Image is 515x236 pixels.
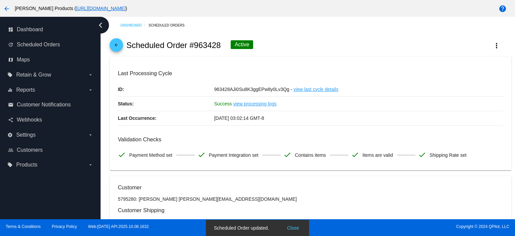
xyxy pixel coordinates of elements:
[8,99,93,110] a: email Customer Notifications
[8,24,93,35] a: dashboard Dashboard
[88,162,93,168] i: arrow_drop_down
[214,101,232,106] span: Success
[8,145,93,155] a: people_outline Customers
[263,224,509,229] span: Copyright © 2024 QPilot, LLC
[197,151,206,159] mat-icon: check
[95,20,106,31] i: chevron_left
[8,114,93,125] a: share Webhooks
[88,87,93,93] i: arrow_drop_down
[16,87,35,93] span: Reports
[233,97,277,111] a: view processing logs
[118,70,503,77] h3: Last Processing Cycle
[118,151,126,159] mat-icon: check
[7,87,13,93] i: equalizer
[88,224,149,229] a: Web:[DATE] API:2025.10.08.1632
[76,6,126,11] a: [URL][DOMAIN_NAME]
[17,147,43,153] span: Customers
[118,82,214,96] p: ID:
[17,42,60,48] span: Scheduled Orders
[112,43,120,51] mat-icon: arrow_back
[17,57,30,63] span: Maps
[214,87,292,92] span: 963428AJi0Su8K3ggEPw8y0Lv3Qg -
[16,132,36,138] span: Settings
[88,132,93,138] i: arrow_drop_down
[149,20,190,31] a: Scheduled Orders
[118,207,503,214] h3: Customer Shipping
[7,72,13,78] i: local_offer
[118,136,503,143] h3: Validation Checks
[120,20,149,31] a: Dashboard
[283,151,291,159] mat-icon: check
[17,117,42,123] span: Webhooks
[118,111,214,125] p: Last Occurrence:
[418,151,426,159] mat-icon: check
[214,115,264,121] span: [DATE] 03:02:14 GMT-8
[8,57,13,62] i: map
[3,5,11,13] mat-icon: arrow_back
[118,196,503,202] p: 5795280: [PERSON_NAME] [PERSON_NAME][EMAIL_ADDRESS][DOMAIN_NAME]
[15,6,127,11] span: [PERSON_NAME] Products ( )
[499,5,507,13] mat-icon: help
[118,97,214,111] p: Status:
[7,162,13,168] i: local_offer
[493,42,501,50] mat-icon: more_vert
[16,162,37,168] span: Products
[8,117,13,123] i: share
[88,72,93,78] i: arrow_drop_down
[8,27,13,32] i: dashboard
[8,42,13,47] i: update
[52,224,77,229] a: Privacy Policy
[285,225,301,231] button: Close
[129,148,172,162] span: Payment Method set
[8,54,93,65] a: map Maps
[231,40,253,49] div: Active
[126,41,221,50] h2: Scheduled Order #963428
[17,102,71,108] span: Customer Notifications
[351,151,359,159] mat-icon: check
[430,148,467,162] span: Shipping Rate set
[362,148,393,162] span: Items are valid
[7,132,13,138] i: settings
[16,72,51,78] span: Retain & Grow
[209,148,259,162] span: Payment Integration set
[6,224,41,229] a: Terms & Conditions
[214,225,301,231] simple-snack-bar: Scheduled Order updated.
[293,82,338,96] a: view last cycle details
[118,184,503,191] h3: Customer
[8,102,13,107] i: email
[8,147,13,153] i: people_outline
[17,27,43,33] span: Dashboard
[8,39,93,50] a: update Scheduled Orders
[295,148,326,162] span: Contains items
